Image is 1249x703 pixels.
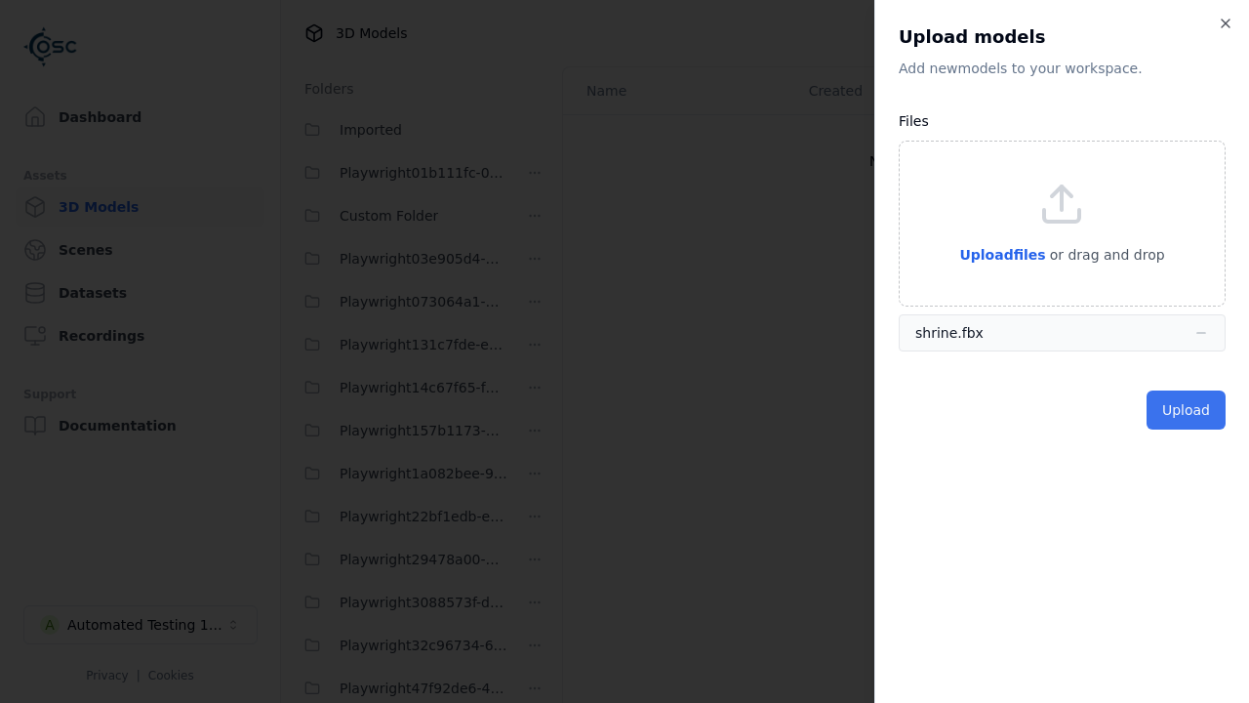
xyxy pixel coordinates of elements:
[899,23,1226,51] h2: Upload models
[959,247,1045,263] span: Upload files
[899,59,1226,78] p: Add new model s to your workspace.
[915,323,984,343] div: shrine.fbx
[1147,391,1226,430] button: Upload
[1046,243,1165,267] p: or drag and drop
[899,113,929,129] label: Files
